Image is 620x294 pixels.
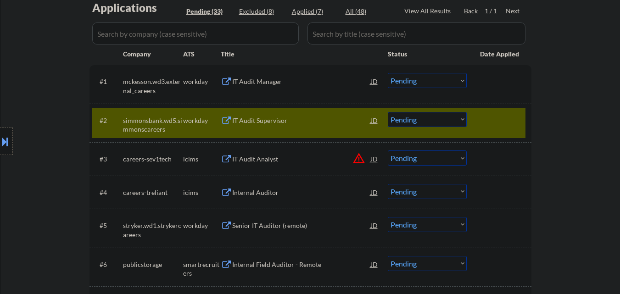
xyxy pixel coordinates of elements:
div: JD [370,112,379,128]
div: icims [183,155,221,164]
div: Internal Field Auditor - Remote [232,260,371,269]
div: Back [464,6,479,16]
div: Next [506,6,520,16]
div: workday [183,116,221,125]
div: icims [183,188,221,197]
div: JD [370,256,379,272]
div: Date Applied [480,50,520,59]
div: JD [370,184,379,200]
div: IT Audit Analyst [232,155,371,164]
div: JD [370,217,379,233]
button: warning_amber [352,152,365,165]
div: IT Audit Manager [232,77,371,86]
div: workday [183,77,221,86]
div: smartrecruiters [183,260,221,278]
div: ATS [183,50,221,59]
div: Applied (7) [292,7,338,16]
div: Applications [92,2,183,13]
div: Pending (33) [186,7,232,16]
div: All (48) [346,7,391,16]
div: publicstorage [123,260,183,269]
div: View All Results [404,6,453,16]
div: stryker.wd1.strykercareers [123,221,183,239]
div: Title [221,50,379,59]
div: Senior IT Auditor (remote) [232,221,371,230]
div: Status [388,45,467,62]
div: Internal Auditor [232,188,371,197]
div: JD [370,150,379,167]
div: Company [123,50,183,59]
div: 1 / 1 [485,6,506,16]
div: Excluded (8) [239,7,285,16]
div: #6 [100,260,116,269]
div: JD [370,73,379,89]
input: Search by company (case sensitive) [92,22,299,44]
div: IT Audit Supervisor [232,116,371,125]
div: workday [183,221,221,230]
input: Search by title (case sensitive) [307,22,525,44]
